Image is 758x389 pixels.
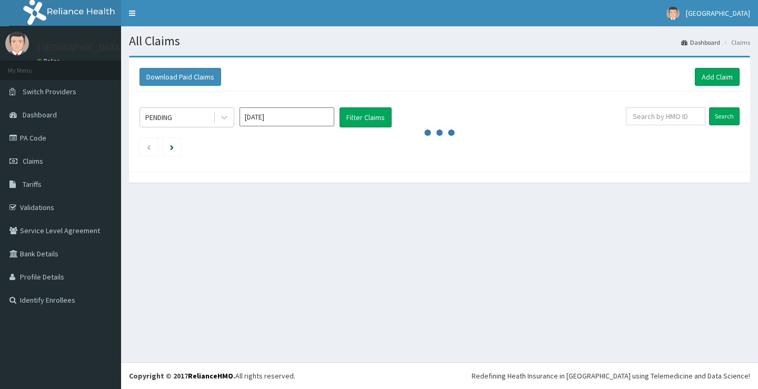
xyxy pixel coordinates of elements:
[681,38,720,47] a: Dashboard
[23,87,76,96] span: Switch Providers
[709,107,740,125] input: Search
[37,43,124,52] p: [GEOGRAPHIC_DATA]
[424,117,455,148] svg: audio-loading
[170,142,174,152] a: Next page
[129,371,235,381] strong: Copyright © 2017 .
[721,38,750,47] li: Claims
[23,156,43,166] span: Claims
[121,362,758,389] footer: All rights reserved.
[686,8,750,18] span: [GEOGRAPHIC_DATA]
[23,110,57,119] span: Dashboard
[666,7,680,20] img: User Image
[472,371,750,381] div: Redefining Heath Insurance in [GEOGRAPHIC_DATA] using Telemedicine and Data Science!
[37,57,62,65] a: Online
[146,142,151,152] a: Previous page
[695,68,740,86] a: Add Claim
[626,107,705,125] input: Search by HMO ID
[240,107,334,126] input: Select Month and Year
[129,34,750,48] h1: All Claims
[23,179,42,189] span: Tariffs
[340,107,392,127] button: Filter Claims
[5,32,29,55] img: User Image
[145,112,172,123] div: PENDING
[188,371,233,381] a: RelianceHMO
[139,68,221,86] button: Download Paid Claims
